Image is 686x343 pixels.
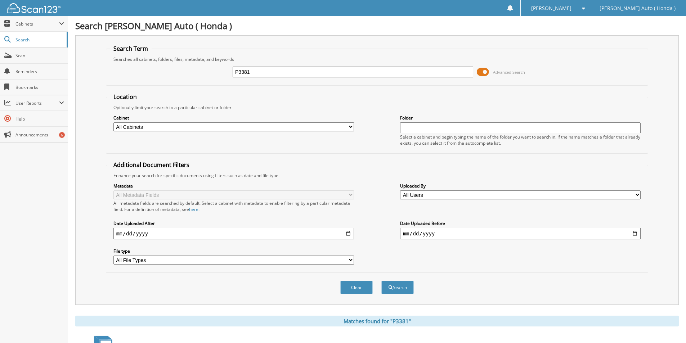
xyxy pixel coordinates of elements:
input: start [113,228,354,239]
span: Cabinets [15,21,59,27]
label: Date Uploaded After [113,220,354,226]
legend: Additional Document Filters [110,161,193,169]
h1: Search [PERSON_NAME] Auto ( Honda ) [75,20,679,32]
div: Select a cabinet and begin typing the name of the folder you want to search in. If the name match... [400,134,641,146]
input: end [400,228,641,239]
span: Help [15,116,64,122]
span: [PERSON_NAME] Auto ( Honda ) [600,6,676,10]
div: 6 [59,132,65,138]
div: Enhance your search for specific documents using filters such as date and file type. [110,172,644,179]
span: Bookmarks [15,84,64,90]
span: Search [15,37,63,43]
button: Search [381,281,414,294]
label: Date Uploaded Before [400,220,641,226]
span: Scan [15,53,64,59]
img: scan123-logo-white.svg [7,3,61,13]
span: Announcements [15,132,64,138]
div: Matches found for "P3381" [75,316,679,326]
div: All metadata fields are searched by default. Select a cabinet with metadata to enable filtering b... [113,200,354,212]
legend: Location [110,93,140,101]
legend: Search Term [110,45,152,53]
label: Folder [400,115,641,121]
button: Clear [340,281,373,294]
label: Metadata [113,183,354,189]
a: here [189,206,198,212]
label: Cabinet [113,115,354,121]
span: [PERSON_NAME] [531,6,571,10]
label: File type [113,248,354,254]
span: Reminders [15,68,64,75]
span: User Reports [15,100,59,106]
label: Uploaded By [400,183,641,189]
span: Advanced Search [493,69,525,75]
div: Searches all cabinets, folders, files, metadata, and keywords [110,56,644,62]
div: Optionally limit your search to a particular cabinet or folder [110,104,644,110]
